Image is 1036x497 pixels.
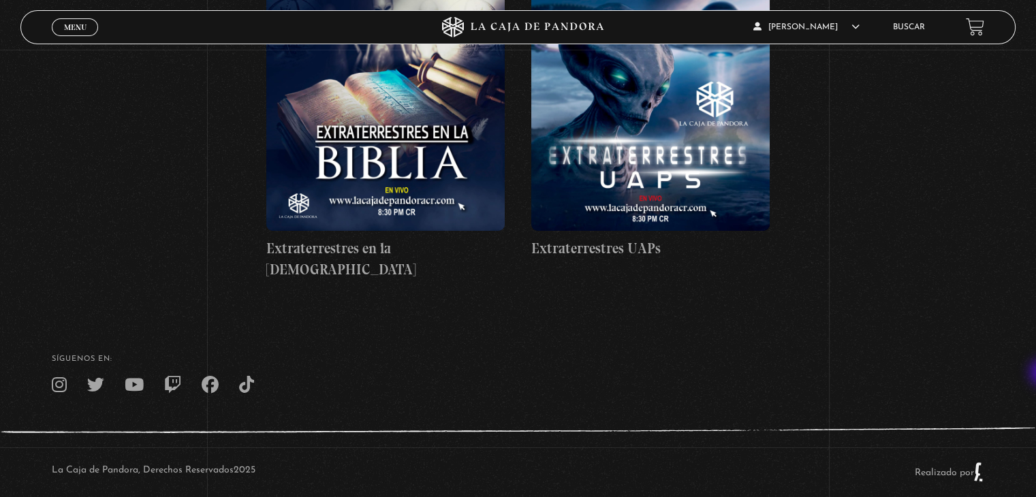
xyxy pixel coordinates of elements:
[915,468,984,478] a: Realizado por
[64,23,87,31] span: Menu
[753,23,860,31] span: [PERSON_NAME]
[966,18,984,36] a: View your shopping cart
[52,355,984,363] h4: SÍguenos en:
[266,238,505,280] h4: Extraterrestres en la [DEMOGRAPHIC_DATA]
[893,23,925,31] a: Buscar
[52,462,255,482] p: La Caja de Pandora, Derechos Reservados 2025
[531,238,770,259] h4: Extraterrestres UAPs
[59,34,91,44] span: Cerrar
